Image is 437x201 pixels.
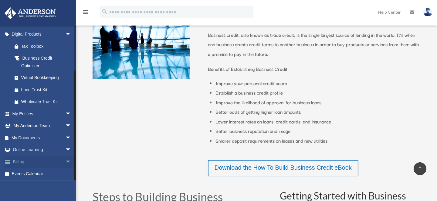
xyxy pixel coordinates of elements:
span: arrow_drop_down [65,156,77,168]
span: arrow_drop_down [65,132,77,144]
div: Business Credit Optimizer [21,54,70,69]
li: Better odds of getting higher loan amounts [215,107,420,117]
a: My Documentsarrow_drop_down [4,132,80,144]
span: arrow_drop_down [65,120,77,132]
div: Virtual Bookkeeping [21,74,73,81]
li: Improve your personal credit score [215,78,420,88]
a: My Anderson Teamarrow_drop_down [4,120,80,132]
i: search [101,8,108,15]
img: business people talking in office [93,14,190,79]
a: Land Trust Kit [8,84,80,96]
li: Establish a business credit profile [215,88,420,98]
i: menu [82,9,89,16]
p: Benefits of Establishing Business Credit: [208,64,420,74]
li: Lower interest rates on loans, credit cards, and insurance [215,117,420,126]
span: arrow_drop_down [65,28,77,41]
a: Virtual Bookkeeping [8,72,80,84]
a: menu [82,11,89,16]
span: arrow_drop_down [65,108,77,120]
li: Smaller deposit requirements on leases and new utilities [215,136,420,146]
a: Online Learningarrow_drop_down [4,144,80,156]
a: Digital Productsarrow_drop_down [4,28,80,40]
span: arrow_drop_down [65,144,77,156]
a: Download the How To Build Business Credit eBook [208,160,358,176]
div: Wholesale Trust Kit [21,98,73,106]
li: Improve the likelihood of approval for business loans [215,98,420,107]
img: User Pic [423,8,432,16]
a: Events Calendar [4,168,80,180]
a: Business Credit Optimizer [8,52,77,72]
li: Better business reputation and image [215,126,420,136]
i: vertical_align_top [416,165,424,172]
a: My Entitiesarrow_drop_down [4,108,80,120]
a: Tax Toolbox [8,40,80,52]
a: vertical_align_top [414,162,426,175]
img: Anderson Advisors Platinum Portal [3,7,58,19]
div: Land Trust Kit [21,86,73,94]
a: Wholesale Trust Kit [8,96,80,108]
div: Tax Toolbox [21,43,73,50]
p: Business credit, also known as trade credit, is the single largest source of lending in the world... [208,30,420,64]
a: Billingarrow_drop_down [4,156,80,168]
